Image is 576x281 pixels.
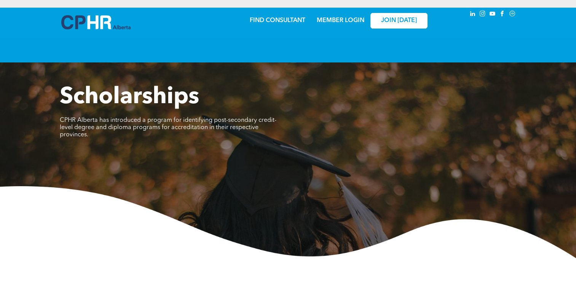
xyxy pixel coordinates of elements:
a: facebook [498,10,507,20]
a: instagram [479,10,487,20]
a: Social network [508,10,517,20]
span: JOIN [DATE] [381,17,417,24]
a: MEMBER LOGIN [317,18,364,24]
span: Scholarships [60,86,199,109]
a: JOIN [DATE] [370,13,428,29]
a: linkedin [469,10,477,20]
img: A blue and white logo for cp alberta [61,15,131,29]
span: CPHR Alberta has introduced a program for identifying post-secondary credit-level degree and dipl... [60,117,276,138]
a: youtube [488,10,497,20]
a: FIND CONSULTANT [250,18,305,24]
